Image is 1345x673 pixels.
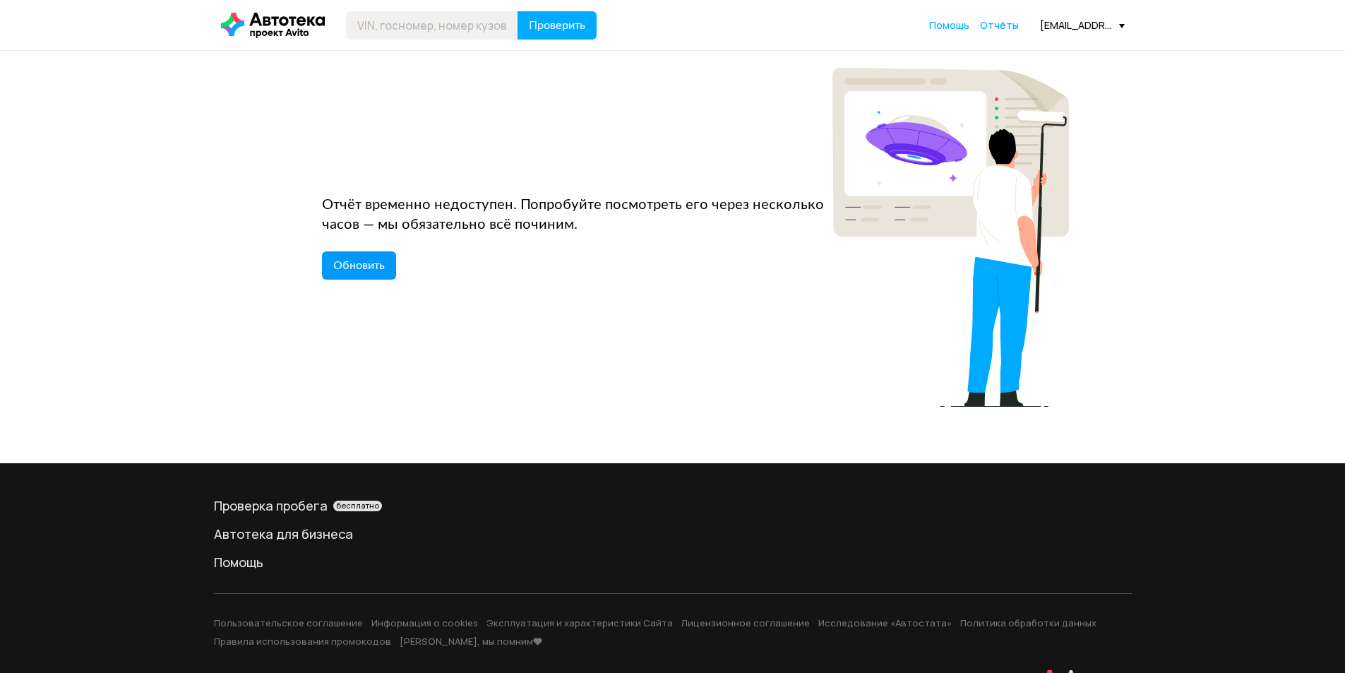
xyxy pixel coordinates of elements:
a: Пользовательское соглашение [214,617,363,629]
a: Информация о cookies [371,617,478,629]
a: Лицензионное соглашение [681,617,810,629]
input: VIN, госномер, номер кузова [346,11,518,40]
div: Отчёт временно недоступен. Попробуйте посмотреть его через несколько часов — мы обязательно всё п... [322,195,830,234]
a: Отчёты [980,18,1019,32]
a: Правила использования промокодов [214,635,391,648]
a: Проверка пробегабесплатно [214,497,1132,514]
a: [PERSON_NAME], мы помним [400,635,543,648]
a: Политика обработки данных [960,617,1096,629]
div: Проверка пробега [214,497,1132,514]
span: бесплатно [336,501,379,511]
div: [EMAIL_ADDRESS][DOMAIN_NAME] [1040,18,1125,32]
span: Проверить [529,20,585,31]
button: Проверить [518,11,597,40]
a: Автотека для бизнеса [214,525,1132,542]
a: Эксплуатация и характеристики Сайта [486,617,673,629]
a: Помощь [929,18,969,32]
a: Помощь [214,554,1132,571]
button: Обновить [322,251,396,280]
a: Исследование «Автостата» [818,617,952,629]
span: Обновить [333,260,385,271]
